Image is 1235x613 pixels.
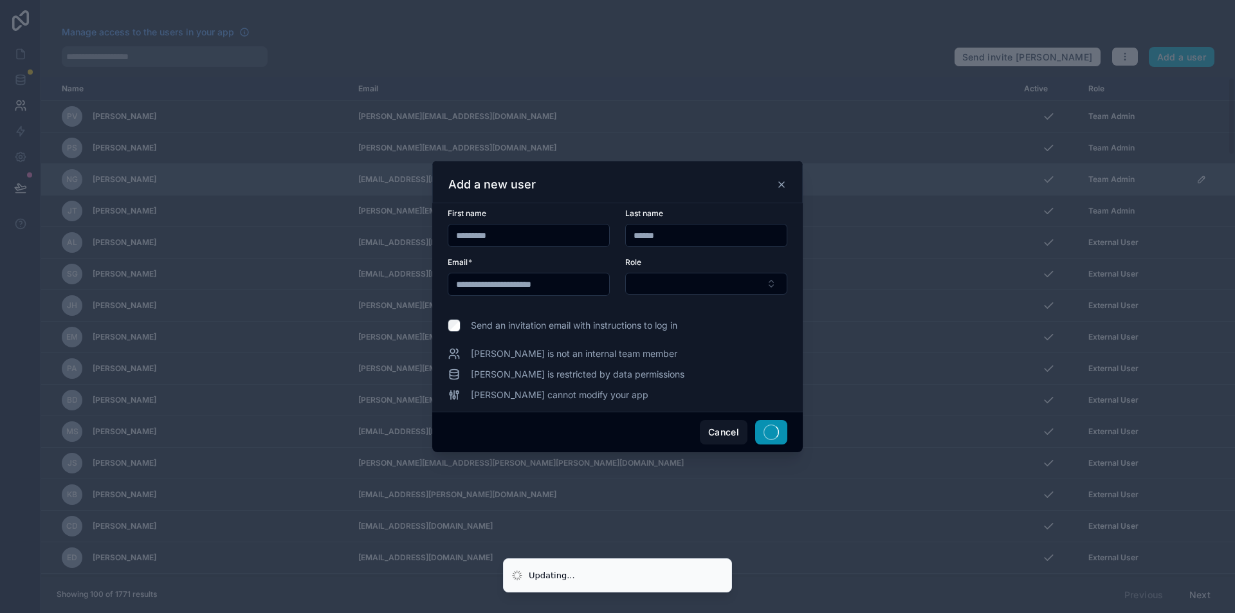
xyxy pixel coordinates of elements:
[471,368,684,381] span: [PERSON_NAME] is restricted by data permissions
[448,319,461,332] input: Send an invitation email with instructions to log in
[625,273,787,295] button: Select Button
[471,347,677,360] span: [PERSON_NAME] is not an internal team member
[448,177,536,192] h3: Add a new user
[529,569,575,582] div: Updating...
[700,420,747,444] button: Cancel
[625,257,641,267] span: Role
[448,208,486,218] span: First name
[448,257,468,267] span: Email
[471,389,648,401] span: [PERSON_NAME] cannot modify your app
[471,319,677,332] span: Send an invitation email with instructions to log in
[625,208,663,218] span: Last name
